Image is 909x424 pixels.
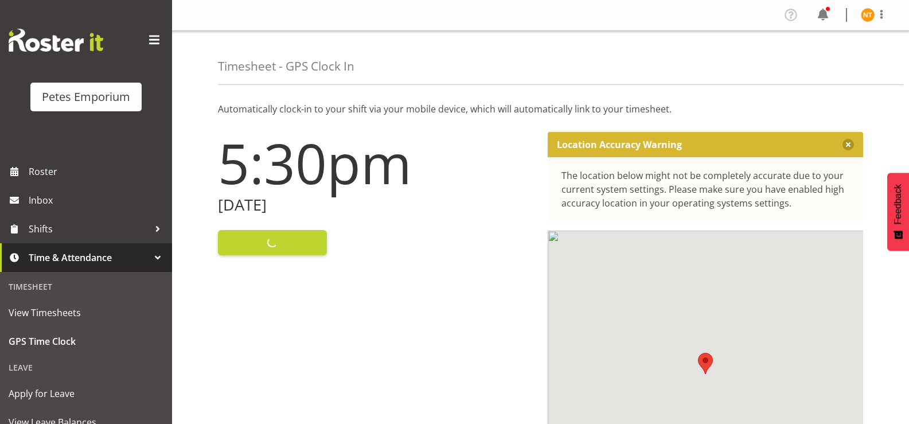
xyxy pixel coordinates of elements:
[29,163,166,180] span: Roster
[861,8,875,22] img: nicole-thomson8388.jpg
[9,304,163,321] span: View Timesheets
[842,139,854,150] button: Close message
[218,132,534,194] h1: 5:30pm
[9,385,163,402] span: Apply for Leave
[3,379,169,408] a: Apply for Leave
[887,173,909,251] button: Feedback - Show survey
[218,102,863,116] p: Automatically clock-in to your shift via your mobile device, which will automatically link to you...
[3,327,169,356] a: GPS Time Clock
[29,192,166,209] span: Inbox
[557,139,682,150] p: Location Accuracy Warning
[3,298,169,327] a: View Timesheets
[218,196,534,214] h2: [DATE]
[893,184,903,224] span: Feedback
[42,88,130,106] div: Petes Emporium
[9,29,103,52] img: Rosterit website logo
[3,275,169,298] div: Timesheet
[9,333,163,350] span: GPS Time Clock
[561,169,850,210] div: The location below might not be completely accurate due to your current system settings. Please m...
[3,356,169,379] div: Leave
[29,220,149,238] span: Shifts
[218,60,354,73] h4: Timesheet - GPS Clock In
[29,249,149,266] span: Time & Attendance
